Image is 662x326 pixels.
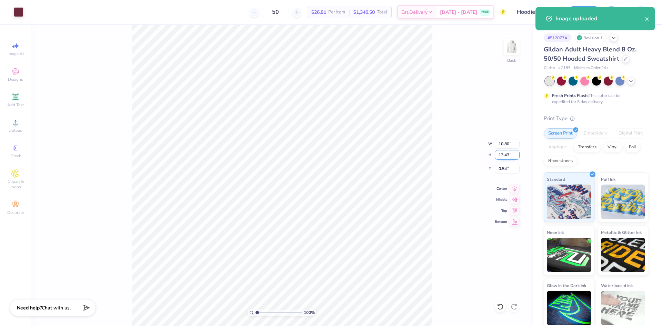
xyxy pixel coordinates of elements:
[547,291,591,325] img: Glow in the Dark Ink
[603,142,622,152] div: Vinyl
[377,9,387,16] span: Total
[481,10,489,14] span: FREE
[547,238,591,272] img: Neon Ink
[573,142,601,152] div: Transfers
[8,77,23,82] span: Designs
[440,9,477,16] span: [DATE] - [DATE]
[10,153,21,159] span: Greek
[401,9,428,16] span: Est. Delivery
[601,185,645,219] img: Puff Ink
[505,40,519,54] img: Back
[7,102,24,108] span: Add Text
[552,93,589,98] strong: Fresh Prints Flash:
[262,6,289,18] input: – –
[579,128,612,139] div: Embroidery
[544,33,571,42] div: # 512077A
[601,229,642,236] span: Metallic & Glitter Ink
[9,128,22,133] span: Upload
[507,57,516,63] div: Back
[544,128,577,139] div: Screen Print
[574,65,609,71] span: Minimum Order: 24 +
[8,51,24,57] span: Image AI
[353,9,375,16] span: $1,340.50
[624,142,641,152] div: Foil
[614,128,648,139] div: Digital Print
[311,9,326,16] span: $26.81
[547,185,591,219] img: Standard
[544,142,571,152] div: Applique
[495,197,507,202] span: Middle
[547,229,564,236] span: Neon Ink
[558,65,571,71] span: # G185
[552,92,637,105] div: This color can be expedited for 5 day delivery.
[328,9,345,16] span: Per Item
[601,291,645,325] img: Water based Ink
[601,176,615,183] span: Puff Ink
[512,5,562,19] input: Untitled Design
[547,282,586,289] span: Glow in the Dark Ink
[555,14,645,23] div: Image uploaded
[495,219,507,224] span: Bottom
[304,309,315,316] span: 100 %
[544,156,577,166] div: Rhinestones
[17,305,42,311] strong: Need help?
[645,14,650,23] button: close
[495,186,507,191] span: Center
[575,33,606,42] div: Revision 1
[601,238,645,272] img: Metallic & Glitter Ink
[544,115,648,122] div: Print Type
[7,210,24,215] span: Decorate
[3,179,28,190] span: Clipart & logos
[544,65,555,71] span: Gildan
[601,282,633,289] span: Water based Ink
[495,208,507,213] span: Top
[547,176,565,183] span: Standard
[42,305,71,311] span: Chat with us.
[544,45,636,63] span: Gildan Adult Heavy Blend 8 Oz. 50/50 Hooded Sweatshirt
